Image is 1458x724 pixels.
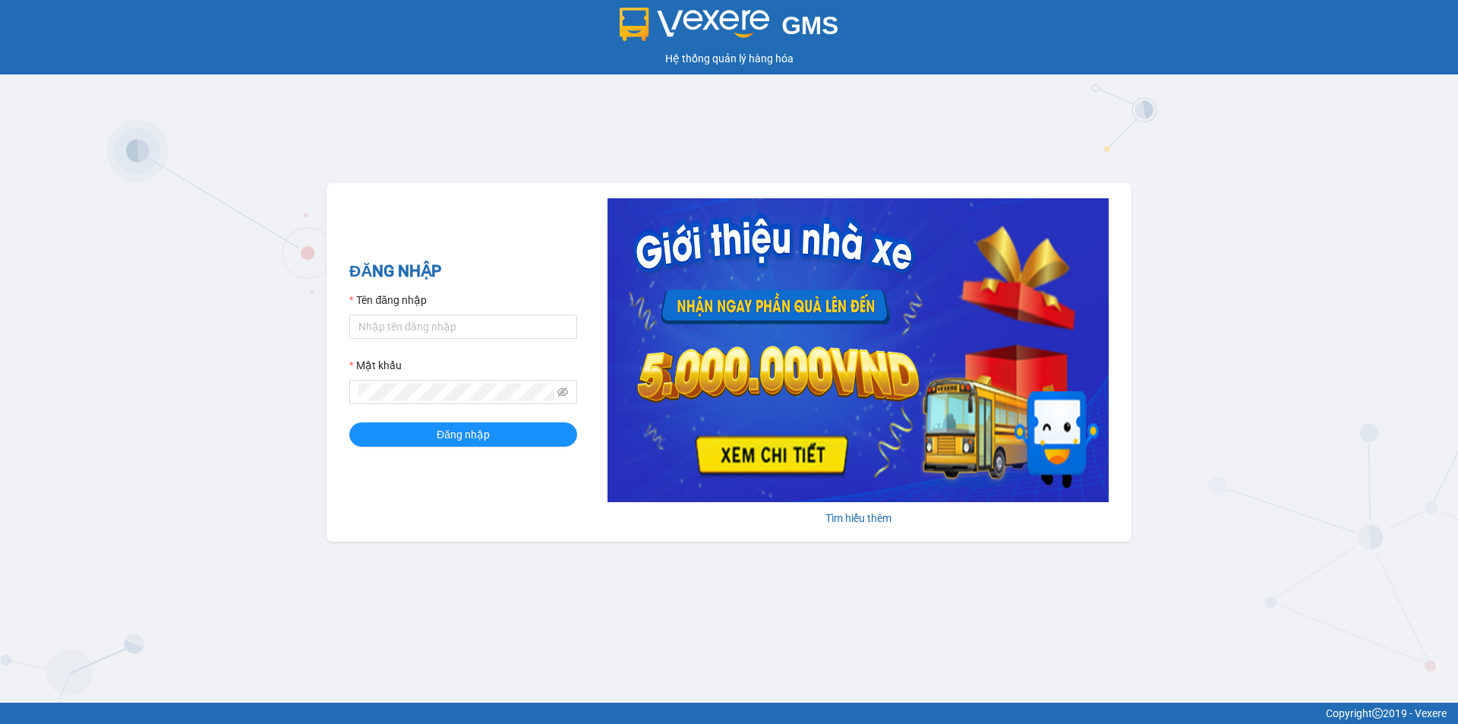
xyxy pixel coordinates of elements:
label: Tên đăng nhập [349,292,427,308]
img: logo 2 [620,8,770,41]
div: Tìm hiểu thêm [607,510,1109,526]
span: Đăng nhập [437,426,490,443]
span: eye-invisible [557,387,568,397]
div: Copyright 2019 - Vexere [11,705,1447,722]
div: Hệ thống quản lý hàng hóa [4,50,1454,67]
span: GMS [781,11,838,40]
a: GMS [620,23,839,35]
label: Mật khẩu [349,357,402,374]
h2: ĐĂNG NHẬP [349,259,577,284]
img: banner-0 [607,198,1109,502]
input: Tên đăng nhập [349,315,577,339]
span: copyright [1372,708,1383,719]
input: Mật khẩu [358,384,554,400]
button: Đăng nhập [349,422,577,447]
